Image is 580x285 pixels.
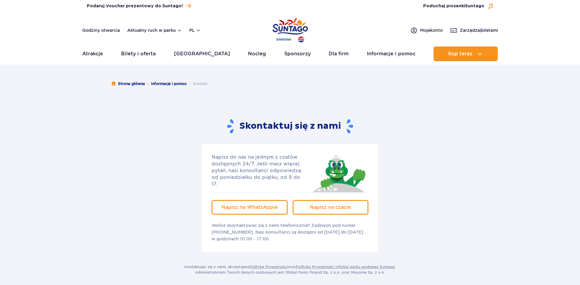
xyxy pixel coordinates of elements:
[310,204,351,210] span: Napisz na czacie
[460,27,498,33] span: Zarządzaj biletami
[187,81,208,87] li: Kontakt
[465,4,484,8] span: Suntago
[296,265,395,269] a: Politykę Prywatności Infolinii parku wodnego Suntago
[212,200,288,215] a: Napisz na WhatsAppie
[420,27,443,33] span: Moje konto
[184,264,396,275] p: Kontaktując się z nami, akceptujesz oraz . Administratorem Twoich danych osobowych jest Global Pa...
[227,119,353,134] h2: Skontaktuj się z nami
[423,3,484,9] span: Posłuchaj piosenki
[450,27,498,34] a: Zarządzajbiletami
[221,204,278,210] span: Napisz na WhatsAppie
[293,200,369,215] a: Napisz na czacie
[249,265,288,269] a: Politykę Prywatności
[189,27,201,33] button: pl
[82,27,120,33] a: Godziny otwarcia
[423,3,493,9] button: Posłuchaj piosenkiSuntago
[272,15,308,43] a: Park of Poland
[410,27,443,34] a: Mojekonto
[248,46,266,61] a: Nocleg
[111,81,145,87] a: Strona główna
[174,46,230,61] a: [GEOGRAPHIC_DATA]
[87,2,191,10] a: Podaruj Voucher prezentowy do Suntago!
[329,46,349,61] a: Dla firm
[367,46,416,61] a: Informacje i pomoc
[448,51,472,57] span: Kup teraz
[212,222,368,242] p: Wolisz skontaktować się z nami telefonicznie? Zadzwoń pod numer [PHONE_NUMBER]. Nasi konsultanci ...
[284,46,311,61] a: Sponsorzy
[87,3,183,9] span: Podaruj Voucher prezentowy do Suntago!
[434,46,498,61] button: Kup teraz
[121,46,156,61] a: Bilety i oferta
[309,154,368,192] img: Jay
[82,46,103,61] a: Atrakcje
[212,154,307,187] p: Napisz do nas na jednym z czatów dostępnych 24/7. Jeśli masz więcej pytań, nasi konsultanci odpow...
[151,81,187,87] a: Informacje i pomoc
[127,28,182,33] button: Aktualny ruch w parku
